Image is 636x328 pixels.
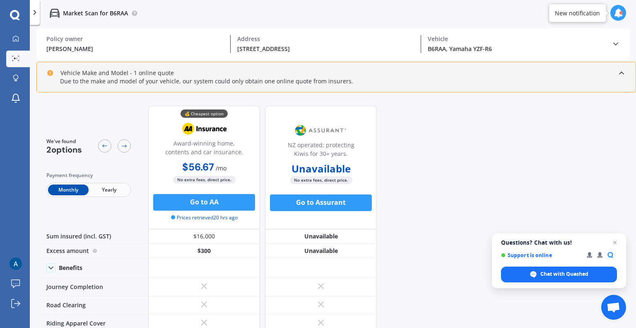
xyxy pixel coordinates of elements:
span: Chat with Quashed [501,267,617,282]
button: Go to Assurant [270,194,372,211]
div: Award-winning home, contents and car insurance. [155,139,253,160]
span: No extra fees, direct price. [290,176,352,184]
div: Address [237,35,414,43]
b: $56.67 [182,160,214,173]
div: [PERSON_NAME] [46,44,224,53]
span: Questions? Chat with us! [501,239,617,246]
span: Chat with Quashed [540,270,588,278]
div: $300 [148,244,260,258]
a: Open chat [601,295,626,320]
img: ACg8ocI-DVUYXpnK27Z9kbMLvw2LHni8fejaSAUtG2LKDsUqcuCp5lQ=s96-c [10,258,22,270]
div: Payment frequency [46,171,131,180]
div: Journey Completion [36,278,148,296]
div: New notification [555,9,600,17]
div: Sum insured (incl. GST) [36,229,148,244]
button: Go to AA [153,194,255,211]
img: Assurant.png [294,120,348,141]
span: We've found [46,138,82,145]
div: Road Clearing [36,296,148,315]
span: / mo [216,164,226,172]
div: Vehicle Make and Model - 1 online quote [47,69,174,77]
div: Due to the make and model of your vehicle, our system could only obtain one online quote from ins... [47,77,626,85]
div: Policy owner [46,35,224,43]
div: Unavailable [265,244,377,258]
span: Support is online [501,252,581,258]
b: Unavailable [291,165,351,173]
div: B6RAA, Yamaha YZF-R6 [428,44,605,53]
span: No extra fees, direct price. [173,176,236,184]
div: [STREET_ADDRESS] [237,44,414,53]
img: car.f15378c7a67c060ca3f3.svg [50,8,60,18]
span: Yearly [89,185,129,195]
div: Benefits [59,264,82,272]
span: Monthly [48,185,89,195]
span: 2 options [46,144,82,155]
span: Prices retrieved 20 hrs ago [171,214,238,221]
div: Excess amount [36,244,148,258]
p: Market Scan for B6RAA [63,9,128,17]
img: AA.webp [177,119,231,139]
div: Vehicle [428,35,605,43]
div: 💰 Cheapest option [181,109,228,118]
div: NZ operated; protecting Kiwis for 30+ years. [272,141,370,161]
div: Unavailable [265,229,377,244]
div: $16,000 [148,229,260,244]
